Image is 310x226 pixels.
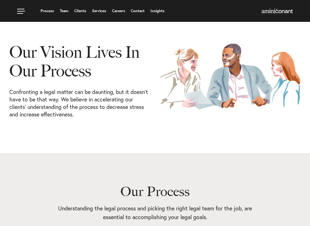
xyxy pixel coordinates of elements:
a: Contact [131,9,145,13]
a: Services [92,9,106,13]
img: Amini & Conant [262,9,293,14]
a: Process [41,9,54,13]
a: Careers [112,9,125,13]
img: Our Process [160,43,301,110]
a: Team [60,9,68,13]
a: Clients [74,9,86,13]
p: Confronting a legal matter can be daunting, but it doesn’t have to be that way. We believe in acc... [9,88,150,118]
h1: Our Vision Lives In Our Process [9,35,150,88]
a: Insights [150,9,165,13]
a: Home [262,9,293,14]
